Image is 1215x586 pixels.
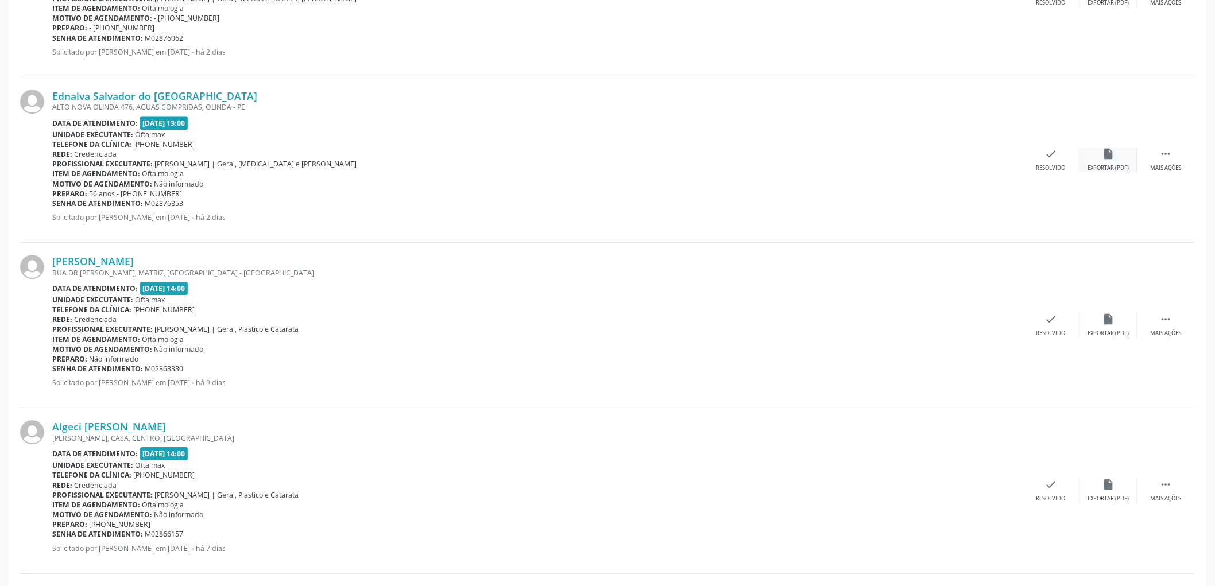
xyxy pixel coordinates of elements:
b: Motivo de agendamento: [52,179,152,189]
a: Ednalva Salvador do [GEOGRAPHIC_DATA] [52,90,257,102]
span: [PHONE_NUMBER] [134,139,195,149]
i: check [1045,148,1058,160]
b: Senha de atendimento: [52,364,143,374]
b: Profissional executante: [52,324,153,334]
b: Senha de atendimento: [52,199,143,208]
i: insert_drive_file [1102,148,1115,160]
b: Data de atendimento: [52,118,138,128]
span: Oftalmologia [142,169,184,178]
span: Oftalmax [136,460,165,470]
span: - [PHONE_NUMBER] [90,23,155,33]
div: Resolvido [1036,329,1066,337]
img: img [20,255,44,279]
p: Solicitado por [PERSON_NAME] em [DATE] - há 7 dias [52,544,1023,553]
i:  [1160,478,1173,491]
span: M02876062 [145,33,184,43]
span: Não informado [154,510,204,519]
span: Oftalmax [136,130,165,139]
span: [PHONE_NUMBER] [134,470,195,480]
i: check [1045,478,1058,491]
span: [DATE] 13:00 [140,116,188,129]
b: Profissional executante: [52,490,153,500]
span: Não informado [154,179,204,189]
span: Credenciada [75,480,117,490]
span: M02863330 [145,364,184,374]
b: Telefone da clínica: [52,470,131,480]
b: Item de agendamento: [52,500,140,510]
p: Solicitado por [PERSON_NAME] em [DATE] - há 2 dias [52,212,1023,222]
a: [PERSON_NAME] [52,255,134,267]
b: Senha de atendimento: [52,33,143,43]
i: insert_drive_file [1102,478,1115,491]
img: img [20,90,44,114]
b: Item de agendamento: [52,3,140,13]
b: Unidade executante: [52,295,133,305]
b: Rede: [52,149,72,159]
div: [PERSON_NAME], CASA, CENTRO, [GEOGRAPHIC_DATA] [52,433,1023,443]
span: Credenciada [75,315,117,324]
span: Oftalmologia [142,335,184,344]
b: Preparo: [52,23,87,33]
div: Mais ações [1151,329,1182,337]
b: Unidade executante: [52,130,133,139]
b: Rede: [52,315,72,324]
div: Mais ações [1151,495,1182,503]
b: Item de agendamento: [52,169,140,178]
span: Oftalmologia [142,500,184,510]
span: M02876853 [145,199,184,208]
i:  [1160,313,1173,325]
span: Não informado [154,344,204,354]
img: img [20,420,44,444]
b: Motivo de agendamento: [52,510,152,519]
p: Solicitado por [PERSON_NAME] em [DATE] - há 2 dias [52,47,1023,57]
span: [PERSON_NAME] | Geral, [MEDICAL_DATA] e [PERSON_NAME] [155,159,357,169]
span: [PERSON_NAME] | Geral, Plastico e Catarata [155,490,299,500]
span: 56 anos - [PHONE_NUMBER] [90,189,183,199]
span: [PHONE_NUMBER] [90,519,151,529]
i: insert_drive_file [1102,313,1115,325]
div: ALTO NOVA OLINDA 476, AGUAS COMPRIDAS, OLINDA - PE [52,102,1023,112]
i: check [1045,313,1058,325]
b: Item de agendamento: [52,335,140,344]
span: [DATE] 14:00 [140,447,188,460]
b: Preparo: [52,189,87,199]
div: RUA DR [PERSON_NAME], MATRIZ, [GEOGRAPHIC_DATA] - [GEOGRAPHIC_DATA] [52,268,1023,278]
b: Data de atendimento: [52,449,138,459]
div: Exportar (PDF) [1088,495,1129,503]
div: Exportar (PDF) [1088,329,1129,337]
b: Motivo de agendamento: [52,13,152,23]
div: Mais ações [1151,164,1182,172]
b: Rede: [52,480,72,490]
b: Motivo de agendamento: [52,344,152,354]
b: Preparo: [52,354,87,364]
i:  [1160,148,1173,160]
span: Oftalmax [136,295,165,305]
span: Credenciada [75,149,117,159]
span: Oftalmologia [142,3,184,13]
span: M02866157 [145,529,184,539]
p: Solicitado por [PERSON_NAME] em [DATE] - há 9 dias [52,378,1023,387]
span: [PERSON_NAME] | Geral, Plastico e Catarata [155,324,299,334]
span: [DATE] 14:00 [140,282,188,295]
span: [PHONE_NUMBER] [134,305,195,315]
div: Resolvido [1036,164,1066,172]
span: - [PHONE_NUMBER] [154,13,220,23]
div: Resolvido [1036,495,1066,503]
b: Preparo: [52,519,87,529]
b: Data de atendimento: [52,284,138,293]
div: Exportar (PDF) [1088,164,1129,172]
b: Telefone da clínica: [52,139,131,149]
b: Unidade executante: [52,460,133,470]
a: Algeci [PERSON_NAME] [52,420,166,433]
b: Senha de atendimento: [52,529,143,539]
b: Profissional executante: [52,159,153,169]
b: Telefone da clínica: [52,305,131,315]
span: Não informado [90,354,139,364]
